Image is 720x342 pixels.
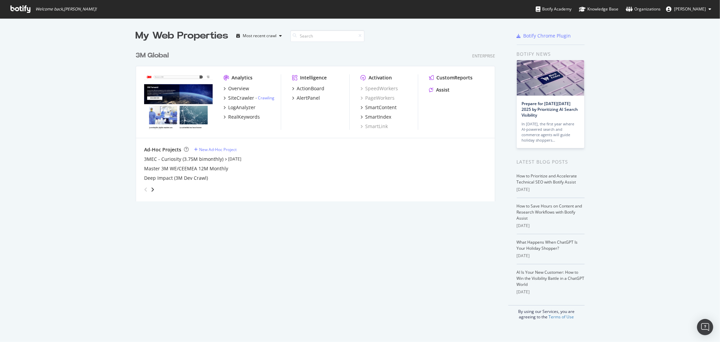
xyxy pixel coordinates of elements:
[517,158,585,166] div: Latest Blog Posts
[536,6,571,13] div: Botify Academy
[517,239,578,251] a: What Happens When ChatGPT Is Your Holiday Shopper?
[144,156,223,163] a: 3MEC - Curiosity (3.75M bimonthly)
[228,104,256,111] div: LogAnalyzer
[579,6,618,13] div: Knowledge Base
[223,104,256,111] a: LogAnalyzer
[517,173,577,185] a: How to Prioritize and Accelerate Technical SEO with Botify Assist
[243,34,277,38] div: Most recent crawl
[517,60,584,96] img: Prepare for Black Friday 2025 by Prioritizing AI Search Visibility
[228,114,260,120] div: RealKeywords
[228,95,254,101] div: SiteCrawler
[297,85,324,92] div: ActionBoard
[136,51,171,60] a: 3M Global
[674,6,706,12] span: Alexander Parrales
[232,74,252,81] div: Analytics
[136,29,229,43] div: My Web Properties
[144,175,208,181] a: Deep Impact (3M Dev Crawl)
[697,319,713,335] div: Open Intercom Messenger
[223,95,274,101] a: SiteCrawler- Crawling
[517,253,585,259] div: [DATE]
[199,147,237,152] div: New Ad-Hoc Project
[144,74,213,129] img: www.command.com
[436,74,473,81] div: CustomReports
[136,43,501,201] div: grid
[144,146,181,153] div: Ad-Hoc Projects
[549,314,574,320] a: Terms of Use
[290,30,365,42] input: Search
[472,53,495,59] div: Enterprise
[228,156,241,162] a: [DATE]
[194,147,237,152] a: New Ad-Hoc Project
[361,85,398,92] a: SpeedWorkers
[429,74,473,81] a: CustomReports
[223,114,260,120] a: RealKeywords
[292,95,320,101] a: AlertPanel
[517,269,585,287] a: AI Is Your New Customer: How to Win the Visibility Battle in a ChatGPT World
[429,87,450,93] a: Assist
[517,32,571,39] a: Botify Chrome Plugin
[361,123,388,130] a: SmartLink
[223,85,249,92] a: Overview
[517,203,582,221] a: How to Save Hours on Content and Research Workflows with Botify Assist
[365,114,391,120] div: SmartIndex
[517,223,585,229] div: [DATE]
[517,50,585,58] div: Botify news
[144,165,228,172] a: Master 3M WE/CEEMEA 12M Monthly
[508,305,585,320] div: By using our Services, you are agreeing to the
[522,101,578,118] a: Prepare for [DATE][DATE] 2025 by Prioritizing AI Search Visibility
[522,121,579,143] div: In [DATE], the first year where AI-powered search and commerce agents will guide holiday shoppers…
[141,184,150,195] div: angle-left
[369,74,392,81] div: Activation
[361,114,391,120] a: SmartIndex
[361,95,395,101] a: PageWorkers
[300,74,327,81] div: Intelligence
[297,95,320,101] div: AlertPanel
[361,104,397,111] a: SmartContent
[292,85,324,92] a: ActionBoard
[258,95,274,101] a: Crawling
[35,6,97,12] span: Welcome back, [PERSON_NAME] !
[256,95,274,101] div: -
[234,30,285,41] button: Most recent crawl
[661,4,717,15] button: [PERSON_NAME]
[150,186,155,193] div: angle-right
[626,6,661,13] div: Organizations
[365,104,397,111] div: SmartContent
[517,289,585,295] div: [DATE]
[228,85,249,92] div: Overview
[136,51,169,60] div: 3M Global
[517,187,585,193] div: [DATE]
[436,87,450,93] div: Assist
[524,32,571,39] div: Botify Chrome Plugin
